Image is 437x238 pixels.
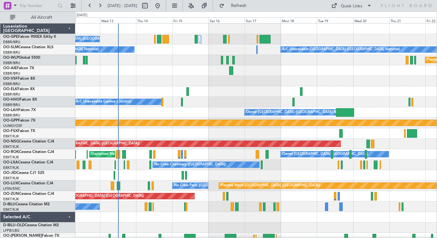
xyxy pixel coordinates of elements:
span: D-IBLU-OLD [3,223,25,227]
a: OO-LAHFalcon 7X [3,108,36,112]
div: No Crew Chambery ([GEOGRAPHIC_DATA]) [154,160,226,169]
a: EBBR/BRU [3,50,20,55]
span: OO-ELK [3,87,17,91]
a: OO-FSXFalcon 7X [3,129,35,133]
span: OO-ZUN [3,192,19,196]
a: D-IBLU-OLDCessna Citation M2 [3,223,59,227]
div: Wed 20 [353,17,389,23]
button: Quick Links [328,1,375,11]
input: Trip Number [19,1,56,10]
div: Planned Maint [GEOGRAPHIC_DATA] ([GEOGRAPHIC_DATA]) [40,139,140,149]
span: Refresh [226,3,252,8]
a: EBKT/KJK [3,207,19,212]
span: OO-FSX [3,129,18,133]
a: EBBR/BRU [3,113,20,118]
a: OO-ZUNCessna Citation CJ4 [3,192,54,196]
span: D-IBLU [3,202,16,206]
a: EBKT/KJK [3,144,19,149]
div: Owner [GEOGRAPHIC_DATA]-[GEOGRAPHIC_DATA] [282,149,368,159]
a: OO-ELKFalcon 8X [3,87,35,91]
a: EBKT/KJK [3,197,19,202]
span: OO-AIE [3,66,17,70]
span: OO-[PERSON_NAME] [3,234,42,238]
a: OO-VSFFalcon 8X [3,77,35,81]
div: No Crew [GEOGRAPHIC_DATA] ([GEOGRAPHIC_DATA] National) [29,34,135,44]
a: EBKT/KJK [3,165,19,170]
a: OO-GPEFalcon 900EX EASy II [3,35,56,39]
a: EBKT/KJK [3,176,19,181]
span: OO-LXA [3,161,18,164]
div: Mon 18 [281,17,317,23]
span: OO-HHO [3,98,20,102]
a: OO-AIEFalcon 7X [3,66,34,70]
a: EBKT/KJK [3,155,19,160]
span: OO-GPP [3,119,18,122]
div: Quick Links [341,3,362,10]
span: OO-LUX [3,182,18,185]
div: [DATE] [77,13,87,18]
button: Refresh [216,1,254,11]
div: Thu 21 [389,17,425,23]
a: D-IBLUCessna Citation M2 [3,202,50,206]
a: EBBR/BRU [3,102,20,107]
a: LFPB/LBG [3,228,20,233]
a: UUMO/OSF [3,123,22,128]
span: OO-LAH [3,108,18,112]
span: [DATE] - [DATE] [108,3,137,9]
div: A/C Unavailable [GEOGRAPHIC_DATA] ([GEOGRAPHIC_DATA] National) [282,45,400,54]
div: Unplanned Maint [GEOGRAPHIC_DATA]-[GEOGRAPHIC_DATA] [91,149,193,159]
a: EBBR/BRU [3,92,20,97]
button: All Aircraft [7,12,69,23]
div: Owner [GEOGRAPHIC_DATA] ([GEOGRAPHIC_DATA] National) [246,108,348,117]
div: Thu 14 [136,17,172,23]
a: OO-JIDCessna CJ1 525 [3,171,44,175]
div: Fri 15 [172,17,208,23]
a: OO-HHOFalcon 8X [3,98,37,102]
div: Tue 19 [317,17,353,23]
div: Sat 16 [209,17,245,23]
div: Tue 12 [64,17,100,23]
a: OO-LXACessna Citation CJ4 [3,161,53,164]
span: OO-NSG [3,140,19,143]
div: No Crew Paris ([GEOGRAPHIC_DATA]) [174,181,237,190]
a: OO-LUXCessna Citation CJ4 [3,182,53,185]
a: OO-WLPGlobal 5500 [3,56,40,60]
a: EBBR/BRU [3,61,20,65]
div: Unplanned Maint [GEOGRAPHIC_DATA] ([GEOGRAPHIC_DATA]) [40,191,144,201]
a: OO-[PERSON_NAME]Falcon 7X [3,234,59,238]
span: OO-ROK [3,150,19,154]
a: OO-ROKCessna Citation CJ4 [3,150,54,154]
div: Wed 13 [100,17,136,23]
span: OO-WLP [3,56,19,60]
a: OO-GPPFalcon 7X [3,119,35,122]
span: All Aircraft [16,15,67,20]
a: EBBR/BRU [3,82,20,86]
span: OO-JID [3,171,16,175]
a: LFSN/ENC [3,186,21,191]
div: A/C Unavailable Geneva (Cointrin) [76,97,131,107]
div: Sun 17 [245,17,281,23]
span: OO-SLM [3,45,18,49]
div: Planned Maint [GEOGRAPHIC_DATA] ([GEOGRAPHIC_DATA]) [221,181,320,190]
a: EBBR/BRU [3,71,20,76]
span: OO-VSF [3,77,18,81]
a: OO-NSGCessna Citation CJ4 [3,140,54,143]
span: OO-GPE [3,35,18,39]
a: OO-SLMCessna Citation XLS [3,45,53,49]
a: EBKT/KJK [3,134,19,139]
a: EBBR/BRU [3,40,20,44]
